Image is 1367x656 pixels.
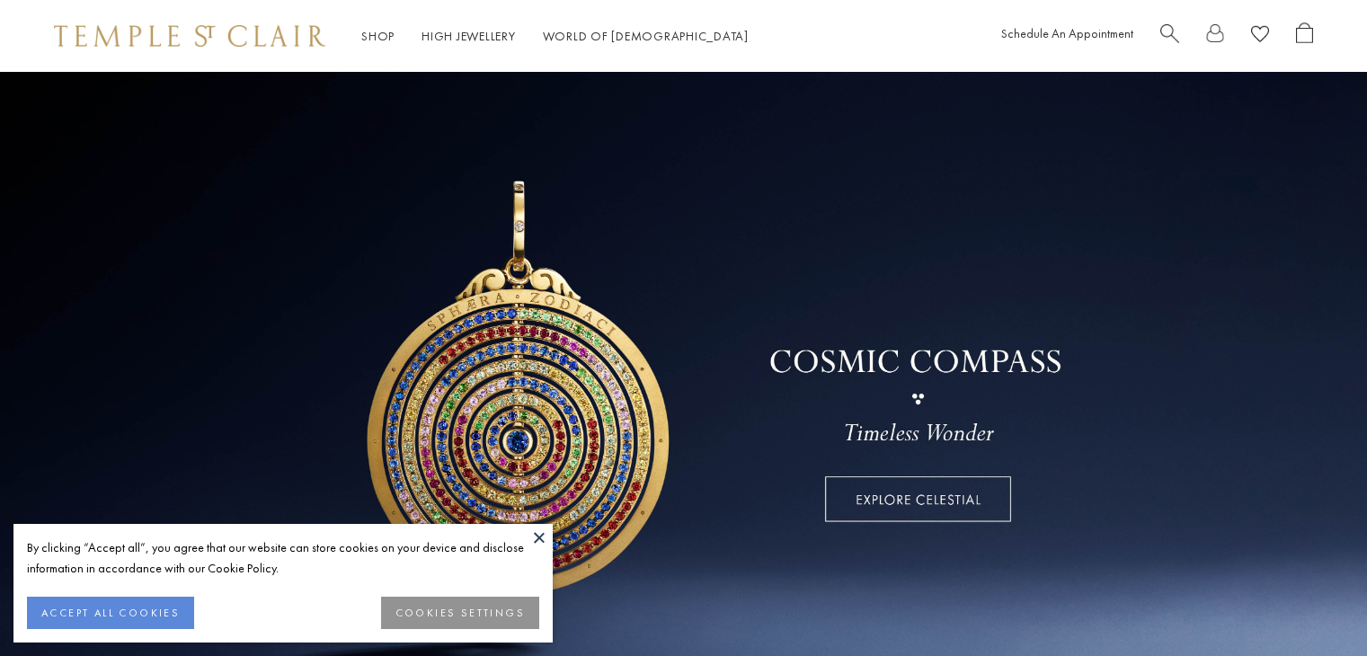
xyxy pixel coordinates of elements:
img: Temple St. Clair [54,25,325,47]
button: ACCEPT ALL COOKIES [27,597,194,629]
a: Open Shopping Bag [1296,22,1313,50]
button: COOKIES SETTINGS [381,597,539,629]
a: Search [1160,22,1179,50]
a: High JewelleryHigh Jewellery [422,28,516,44]
a: Schedule An Appointment [1001,25,1133,41]
div: By clicking “Accept all”, you agree that our website can store cookies on your device and disclos... [27,537,539,579]
a: World of [DEMOGRAPHIC_DATA]World of [DEMOGRAPHIC_DATA] [543,28,749,44]
a: ShopShop [361,28,395,44]
nav: Main navigation [361,25,749,48]
a: View Wishlist [1251,22,1269,50]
